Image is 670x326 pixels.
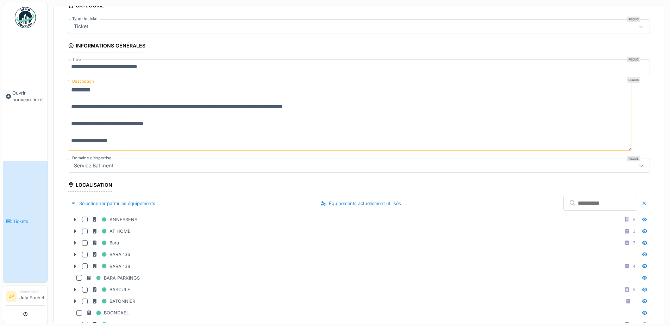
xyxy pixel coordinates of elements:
[633,239,635,246] div: 3
[68,40,145,52] div: Informations générales
[68,180,112,192] div: Localisation
[633,263,635,270] div: 4
[633,228,635,235] div: 3
[92,262,130,271] div: BARA 138
[19,289,45,294] div: Demandeur
[71,16,100,22] label: Type de ticket
[627,156,640,161] div: Requis
[19,289,45,304] li: July Pochet
[92,238,119,247] div: Bara
[68,199,158,208] div: Sélectionner parmi les équipements
[71,162,117,170] div: Service Batiment
[627,57,640,62] div: Requis
[6,291,17,302] li: JP
[12,90,45,103] span: Ouvrir nouveau ticket
[71,155,113,161] label: Domaine d'expertise
[92,297,135,306] div: BATONNIER
[92,215,137,224] div: ANNESSENS
[92,285,130,294] div: BASCULE
[86,308,129,317] div: BOONDAEL
[92,250,130,259] div: BARA 136
[633,216,635,223] div: 5
[71,57,82,63] label: Titre
[633,286,635,293] div: 5
[3,161,48,283] a: Tickets
[6,289,45,306] a: JP DemandeurJuly Pochet
[92,227,131,236] div: AT HOME
[3,32,48,161] a: Ouvrir nouveau ticket
[13,218,45,225] span: Tickets
[71,23,91,30] div: Ticket
[15,7,36,28] img: Badge_color-CXgf-gQk.svg
[634,298,635,305] div: 1
[627,77,640,83] div: Requis
[318,199,404,208] div: Équipements actuellement utilisés
[86,274,140,282] div: BARA PARKINGS
[71,77,95,86] label: Description
[68,0,104,12] div: Catégorie
[627,17,640,22] div: Requis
